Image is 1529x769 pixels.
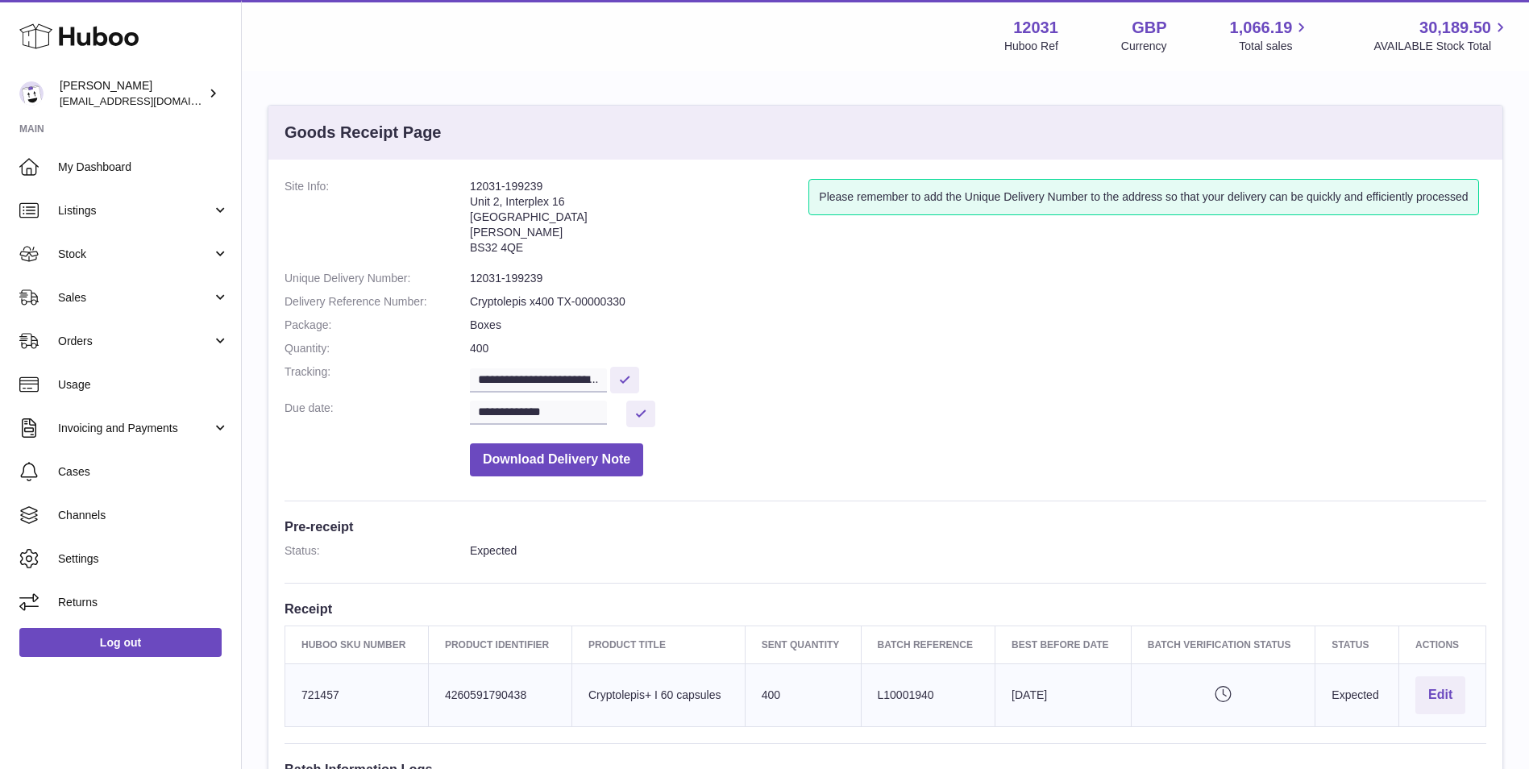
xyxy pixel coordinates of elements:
[808,179,1478,215] div: Please remember to add the Unique Delivery Number to the address so that your delivery can be qui...
[285,600,1486,617] h3: Receipt
[470,294,1486,310] dd: Cryptolepis x400 TX-00000330
[285,663,429,726] td: 721457
[58,290,212,306] span: Sales
[19,628,222,657] a: Log out
[745,663,861,726] td: 400
[470,543,1486,559] dd: Expected
[1373,17,1510,54] a: 30,189.50 AVAILABLE Stock Total
[1399,626,1486,663] th: Actions
[285,543,470,559] dt: Status:
[1132,17,1166,39] strong: GBP
[995,663,1132,726] td: [DATE]
[58,508,229,523] span: Channels
[285,401,470,427] dt: Due date:
[58,421,212,436] span: Invoicing and Payments
[1004,39,1058,54] div: Huboo Ref
[1415,676,1465,714] button: Edit
[428,626,571,663] th: Product Identifier
[470,271,1486,286] dd: 12031-199239
[285,518,1486,535] h3: Pre-receipt
[1315,626,1399,663] th: Status
[1121,39,1167,54] div: Currency
[571,663,745,726] td: Cryptolepis+ I 60 capsules
[58,464,229,480] span: Cases
[285,341,470,356] dt: Quantity:
[1373,39,1510,54] span: AVAILABLE Stock Total
[285,271,470,286] dt: Unique Delivery Number:
[1230,17,1293,39] span: 1,066.19
[58,160,229,175] span: My Dashboard
[1013,17,1058,39] strong: 12031
[745,626,861,663] th: Sent Quantity
[285,179,470,263] dt: Site Info:
[1131,626,1315,663] th: Batch Verification Status
[470,318,1486,333] dd: Boxes
[285,364,470,393] dt: Tracking:
[428,663,571,726] td: 4260591790438
[470,341,1486,356] dd: 400
[285,294,470,310] dt: Delivery Reference Number:
[285,626,429,663] th: Huboo SKU Number
[470,179,808,263] address: 12031-199239 Unit 2, Interplex 16 [GEOGRAPHIC_DATA] [PERSON_NAME] BS32 4QE
[19,81,44,106] img: internalAdmin-12031@internal.huboo.com
[861,663,995,726] td: L10001940
[58,247,212,262] span: Stock
[1239,39,1311,54] span: Total sales
[285,122,442,143] h3: Goods Receipt Page
[60,78,205,109] div: [PERSON_NAME]
[1230,17,1311,54] a: 1,066.19 Total sales
[571,626,745,663] th: Product title
[470,443,643,476] button: Download Delivery Note
[58,377,229,393] span: Usage
[58,203,212,218] span: Listings
[58,595,229,610] span: Returns
[285,318,470,333] dt: Package:
[995,626,1132,663] th: Best Before Date
[58,334,212,349] span: Orders
[861,626,995,663] th: Batch Reference
[1315,663,1399,726] td: Expected
[58,551,229,567] span: Settings
[60,94,237,107] span: [EMAIL_ADDRESS][DOMAIN_NAME]
[1419,17,1491,39] span: 30,189.50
